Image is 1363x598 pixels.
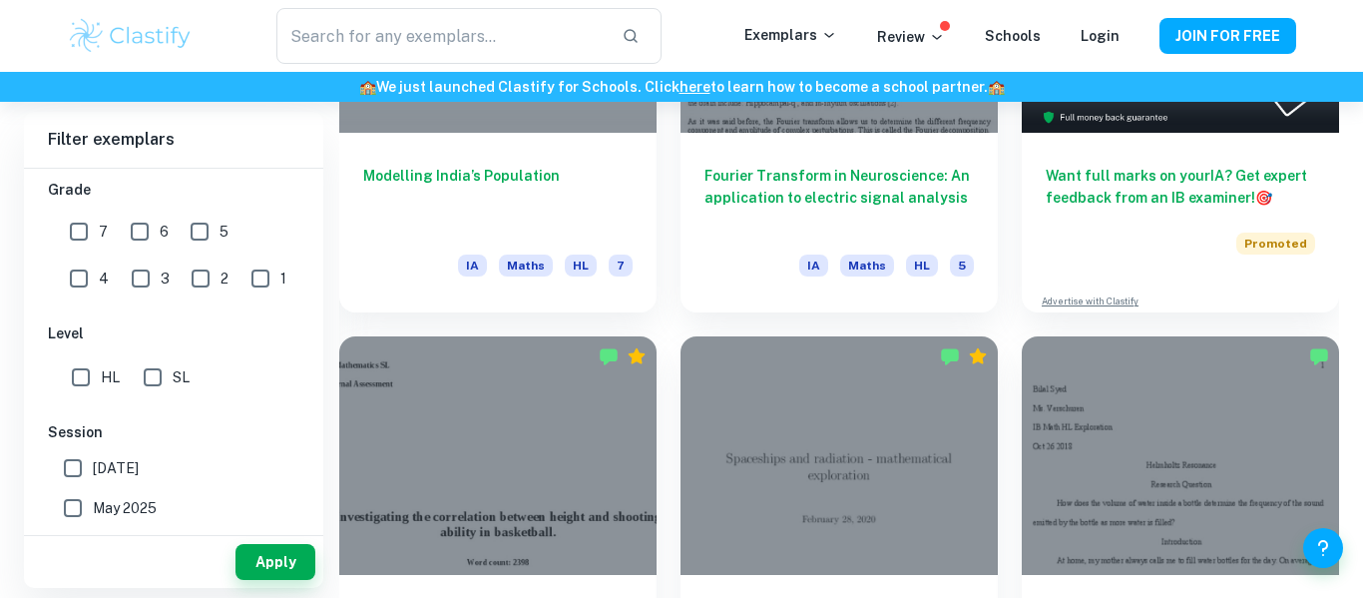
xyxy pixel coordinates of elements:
[985,28,1041,44] a: Schools
[565,255,597,277] span: HL
[744,24,837,46] p: Exemplars
[1255,190,1272,206] span: 🎯
[359,79,376,95] span: 🏫
[276,8,606,64] input: Search for any exemplars...
[1309,346,1329,366] img: Marked
[968,346,988,366] div: Premium
[160,221,169,243] span: 6
[101,366,120,388] span: HL
[680,79,710,95] a: here
[93,497,157,519] span: May 2025
[363,165,633,231] h6: Modelling India’s Population
[173,366,190,388] span: SL
[24,112,323,168] h6: Filter exemplars
[599,346,619,366] img: Marked
[280,268,286,290] span: 1
[67,16,194,56] img: Clastify logo
[499,255,553,277] span: Maths
[1159,18,1296,54] button: JOIN FOR FREE
[799,255,828,277] span: IA
[1303,528,1343,568] button: Help and Feedback
[627,346,647,366] div: Premium
[93,457,139,479] span: [DATE]
[877,26,945,48] p: Review
[950,255,974,277] span: 5
[1046,165,1315,209] h6: Want full marks on your IA ? Get expert feedback from an IB examiner!
[48,421,299,443] h6: Session
[1236,233,1315,255] span: Promoted
[220,221,228,243] span: 5
[704,165,974,231] h6: Fourier Transform in Neuroscience: An application to electric signal analysis
[906,255,938,277] span: HL
[609,255,633,277] span: 7
[99,268,109,290] span: 4
[1081,28,1120,44] a: Login
[221,268,228,290] span: 2
[4,76,1359,98] h6: We just launched Clastify for Schools. Click to learn how to become a school partner.
[840,255,894,277] span: Maths
[48,322,299,344] h6: Level
[458,255,487,277] span: IA
[235,544,315,580] button: Apply
[48,179,299,201] h6: Grade
[1042,295,1138,308] a: Advertise with Clastify
[988,79,1005,95] span: 🏫
[161,268,170,290] span: 3
[940,346,960,366] img: Marked
[99,221,108,243] span: 7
